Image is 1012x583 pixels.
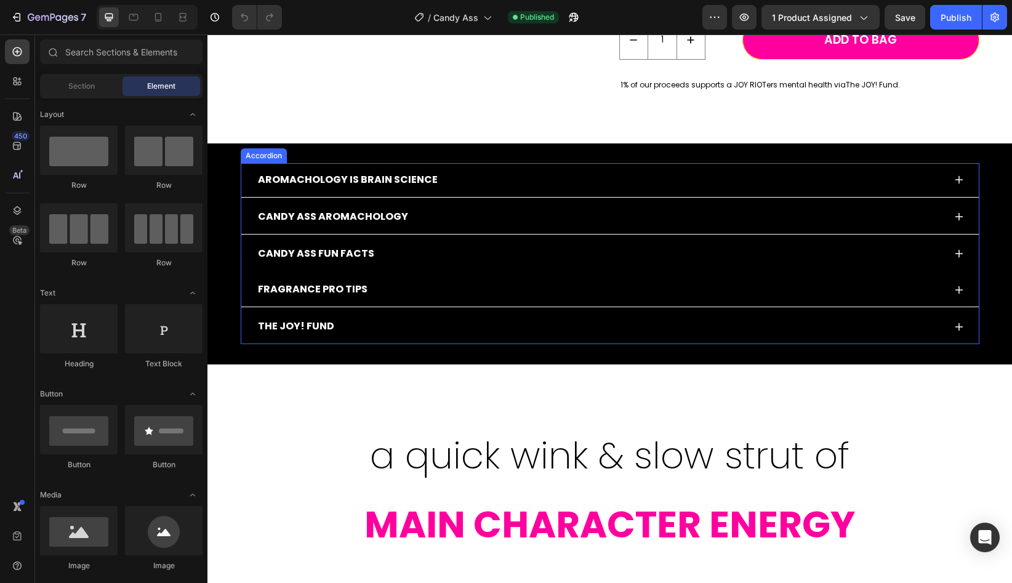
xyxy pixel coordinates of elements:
[183,485,203,505] span: Toggle open
[40,489,62,501] span: Media
[125,180,203,191] div: Row
[638,42,691,57] a: The JOY! Fund
[772,11,852,24] span: 1 product assigned
[9,225,30,235] div: Beta
[428,11,431,24] span: /
[638,45,691,55] span: The JOY! Fund
[691,45,693,55] span: .
[68,81,95,92] span: Section
[5,5,92,30] button: 7
[50,137,230,155] p: AROMACHOLOGY IS BRAIN SCIENCE
[40,180,118,191] div: Row
[34,388,771,454] p: a quick wink & slow strut of
[125,560,203,571] div: Image
[147,81,175,92] span: Element
[930,5,982,30] button: Publish
[183,283,203,303] span: Toggle open
[40,287,55,299] span: Text
[125,257,203,268] div: Row
[895,12,915,23] span: Save
[40,109,64,120] span: Layout
[125,459,203,470] div: Button
[34,457,771,523] p: MAIN CHARACTER ENERGY
[36,116,77,127] div: Accordion
[81,10,86,25] p: 7
[40,358,118,369] div: Heading
[413,45,638,55] span: 1% of our proceeds supports a JOY RIOTers mental health via
[433,11,478,24] span: Candy Ass
[183,105,203,124] span: Toggle open
[520,12,554,23] span: Published
[40,257,118,268] div: Row
[941,11,971,24] div: Publish
[12,131,30,141] div: 450
[125,358,203,369] div: Text Block
[50,246,160,264] p: FRAGRANCE PRO TIPS
[40,459,118,470] div: Button
[50,211,167,228] p: CANDY ASS FUN FACTS
[232,5,282,30] div: Undo/Redo
[50,174,201,191] p: CANDY ASS AROMACHOLOGY
[40,388,63,400] span: Button
[761,5,880,30] button: 1 product assigned
[970,523,1000,552] div: Open Intercom Messenger
[207,34,1012,583] iframe: Design area
[885,5,925,30] button: Save
[40,560,118,571] div: Image
[50,283,127,301] p: THE JOY! FUND
[183,384,203,404] span: Toggle open
[40,39,203,64] input: Search Sections & Elements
